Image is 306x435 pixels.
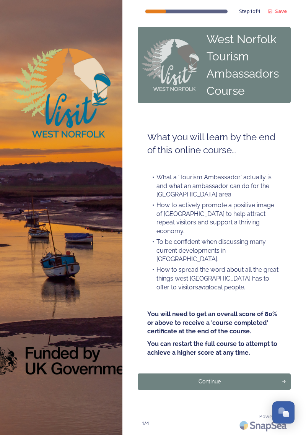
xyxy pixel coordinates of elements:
[147,310,279,335] strong: You will need to get an overall score of 80% or above to receive a 'course completed' certificate...
[147,201,281,236] li: How to actively promote a positive image of [GEOGRAPHIC_DATA] to help attract repeat visitors and...
[198,284,209,291] em: and
[142,39,199,91] img: Step-0_VWN_Logo_for_Panel%20on%20all%20steps.png
[207,31,287,99] div: West Norfolk Tourism Ambassadors Course
[147,173,281,199] li: What a 'Tourism Ambassador' actually is and what an ambassador can do for the [GEOGRAPHIC_DATA] a...
[147,340,279,356] strong: You can restart the full course to attempt to achieve a higher score at any time.
[237,416,291,434] img: SnapSea Logo
[147,131,281,157] h2: What you will learn by the end of this online course…
[138,373,291,390] button: Continue
[142,378,278,386] div: Continue
[142,420,149,427] span: 1 / 4
[275,8,287,15] strong: Save
[272,401,295,424] button: Open Chat
[259,413,287,420] span: Powered by
[147,238,281,264] li: To be confident when discussing many current developments in [GEOGRAPHIC_DATA].
[147,266,281,292] li: How to spread the word about all the great things west [GEOGRAPHIC_DATA] has to offer to visitors...
[239,8,260,15] span: Step 1 of 4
